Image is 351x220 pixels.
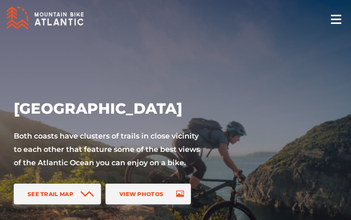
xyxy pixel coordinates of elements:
[14,130,206,169] p: Both coasts have clusters of trails in close vicinity to each other that feature some of the best...
[14,99,317,118] h1: [GEOGRAPHIC_DATA]
[14,184,101,204] a: See Trail Map
[106,184,191,204] a: View Photos
[119,191,163,197] span: View Photos
[28,191,73,197] span: See Trail Map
